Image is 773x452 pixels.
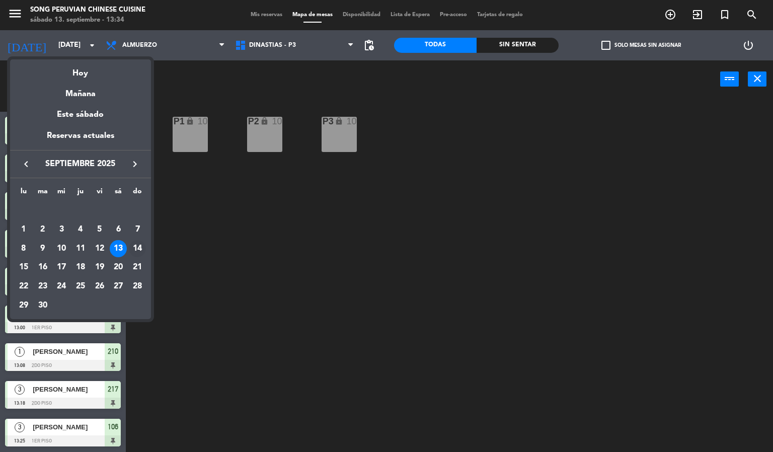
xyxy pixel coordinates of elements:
[14,258,33,277] td: 15 de septiembre de 2025
[129,278,146,295] div: 28
[72,259,89,276] div: 18
[10,101,151,129] div: Este sábado
[33,277,52,296] td: 23 de septiembre de 2025
[129,158,141,170] i: keyboard_arrow_right
[71,186,90,201] th: jueves
[110,240,127,257] div: 13
[90,258,109,277] td: 19 de septiembre de 2025
[128,277,147,296] td: 28 de septiembre de 2025
[129,259,146,276] div: 21
[14,239,33,258] td: 8 de septiembre de 2025
[53,221,70,238] div: 3
[15,278,32,295] div: 22
[33,258,52,277] td: 16 de septiembre de 2025
[91,259,108,276] div: 19
[20,158,32,170] i: keyboard_arrow_left
[110,259,127,276] div: 20
[15,221,32,238] div: 1
[90,239,109,258] td: 12 de septiembre de 2025
[128,186,147,201] th: domingo
[53,240,70,257] div: 10
[72,278,89,295] div: 25
[91,278,108,295] div: 26
[34,259,51,276] div: 16
[14,186,33,201] th: lunes
[90,220,109,239] td: 5 de septiembre de 2025
[129,240,146,257] div: 14
[52,186,71,201] th: miércoles
[33,296,52,315] td: 30 de septiembre de 2025
[129,221,146,238] div: 7
[52,220,71,239] td: 3 de septiembre de 2025
[14,277,33,296] td: 22 de septiembre de 2025
[91,221,108,238] div: 5
[33,186,52,201] th: martes
[10,80,151,101] div: Mañana
[34,297,51,314] div: 30
[128,258,147,277] td: 21 de septiembre de 2025
[14,220,33,239] td: 1 de septiembre de 2025
[34,221,51,238] div: 2
[52,239,71,258] td: 10 de septiembre de 2025
[17,158,35,171] button: keyboard_arrow_left
[34,240,51,257] div: 9
[109,258,128,277] td: 20 de septiembre de 2025
[14,201,147,220] td: SEP.
[71,220,90,239] td: 4 de septiembre de 2025
[110,278,127,295] div: 27
[90,186,109,201] th: viernes
[53,278,70,295] div: 24
[15,259,32,276] div: 15
[10,59,151,80] div: Hoy
[109,239,128,258] td: 13 de septiembre de 2025
[90,277,109,296] td: 26 de septiembre de 2025
[126,158,144,171] button: keyboard_arrow_right
[128,220,147,239] td: 7 de septiembre de 2025
[33,220,52,239] td: 2 de septiembre de 2025
[109,186,128,201] th: sábado
[14,296,33,315] td: 29 de septiembre de 2025
[109,220,128,239] td: 6 de septiembre de 2025
[71,277,90,296] td: 25 de septiembre de 2025
[110,221,127,238] div: 6
[15,240,32,257] div: 8
[128,239,147,258] td: 14 de septiembre de 2025
[71,258,90,277] td: 18 de septiembre de 2025
[109,277,128,296] td: 27 de septiembre de 2025
[33,239,52,258] td: 9 de septiembre de 2025
[53,259,70,276] div: 17
[52,258,71,277] td: 17 de septiembre de 2025
[71,239,90,258] td: 11 de septiembre de 2025
[72,240,89,257] div: 11
[35,158,126,171] span: septiembre 2025
[15,297,32,314] div: 29
[91,240,108,257] div: 12
[34,278,51,295] div: 23
[72,221,89,238] div: 4
[10,129,151,150] div: Reservas actuales
[52,277,71,296] td: 24 de septiembre de 2025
